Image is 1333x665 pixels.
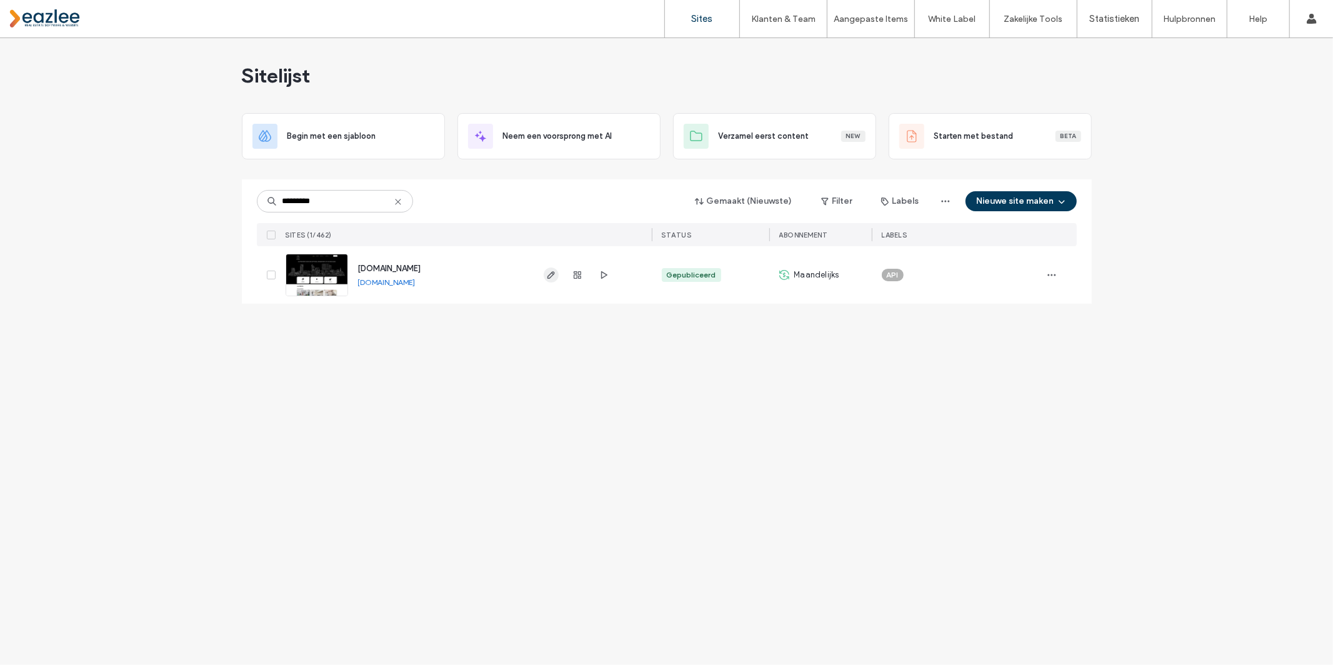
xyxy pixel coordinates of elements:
span: Begin met een sjabloon [287,130,376,142]
span: STATUS [662,231,692,239]
button: Gemaakt (Nieuwste) [684,191,804,211]
label: White Label [929,14,976,24]
span: LABELS [882,231,907,239]
div: Verzamel eerst contentNew [673,113,876,159]
span: Sites (1/462) [286,231,332,239]
div: Neem een voorsprong met AI [457,113,661,159]
span: Verzamel eerst content [719,130,809,142]
a: [DOMAIN_NAME] [358,277,416,287]
span: Starten met bestand [934,130,1014,142]
a: [DOMAIN_NAME] [358,264,421,273]
button: Nieuwe site maken [966,191,1077,211]
button: Filter [809,191,865,211]
label: Zakelijke Tools [1004,14,1063,24]
label: Sites [692,13,713,24]
label: Aangepaste Items [834,14,908,24]
span: Sitelijst [242,63,311,88]
span: Abonnement [779,231,828,239]
div: Begin met een sjabloon [242,113,445,159]
label: Statistieken [1090,13,1140,24]
label: Hulpbronnen [1164,14,1216,24]
div: Gepubliceerd [667,269,716,281]
div: New [841,131,866,142]
span: Neem een voorsprong met AI [503,130,612,142]
span: Help [29,9,54,20]
span: Maandelijks [794,269,839,281]
div: Beta [1056,131,1081,142]
label: Help [1249,14,1268,24]
button: Labels [870,191,931,211]
span: API [887,269,899,281]
div: Starten met bestandBeta [889,113,1092,159]
label: Klanten & Team [751,14,816,24]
